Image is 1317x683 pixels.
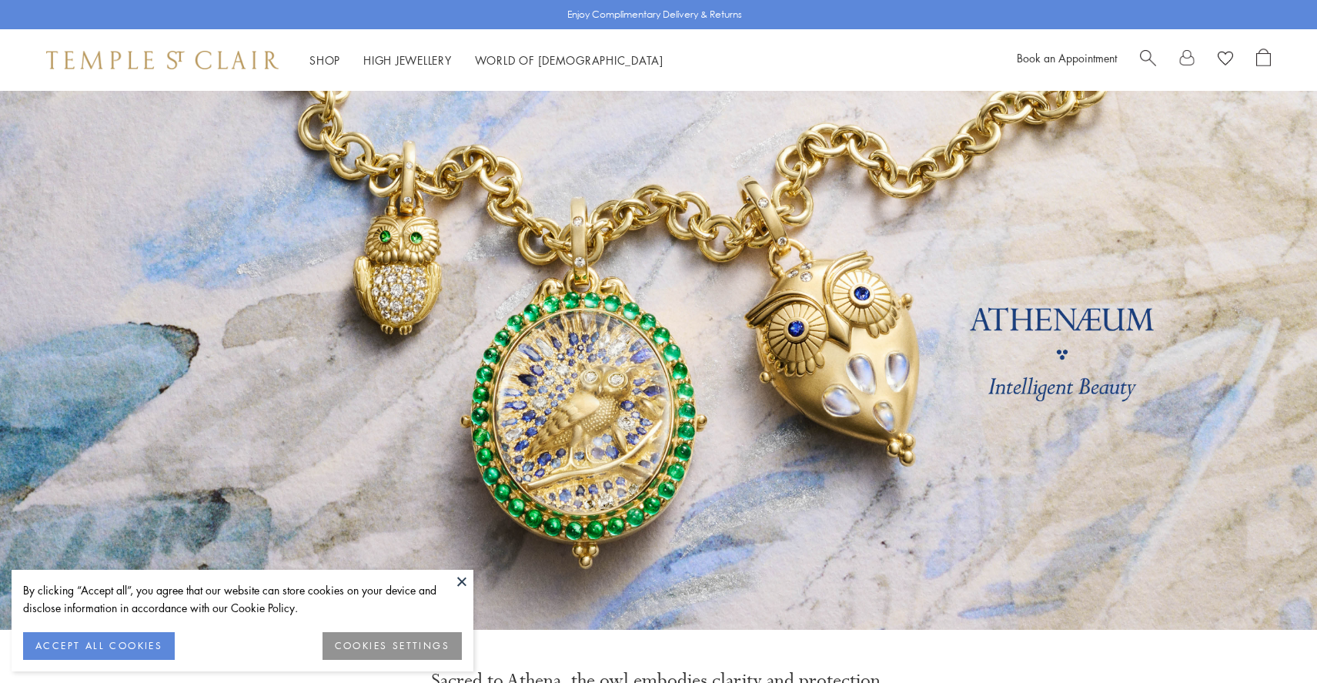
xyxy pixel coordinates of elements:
[1240,611,1302,668] iframe: Gorgias live chat messenger
[1256,49,1271,72] a: Open Shopping Bag
[309,51,664,70] nav: Main navigation
[46,51,279,69] img: Temple St. Clair
[309,52,340,68] a: ShopShop
[567,7,742,22] p: Enjoy Complimentary Delivery & Returns
[23,632,175,660] button: ACCEPT ALL COOKIES
[323,632,462,660] button: COOKIES SETTINGS
[1017,50,1117,65] a: Book an Appointment
[363,52,452,68] a: High JewelleryHigh Jewellery
[475,52,664,68] a: World of [DEMOGRAPHIC_DATA]World of [DEMOGRAPHIC_DATA]
[1218,49,1233,72] a: View Wishlist
[1140,49,1156,72] a: Search
[23,581,462,617] div: By clicking “Accept all”, you agree that our website can store cookies on your device and disclos...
